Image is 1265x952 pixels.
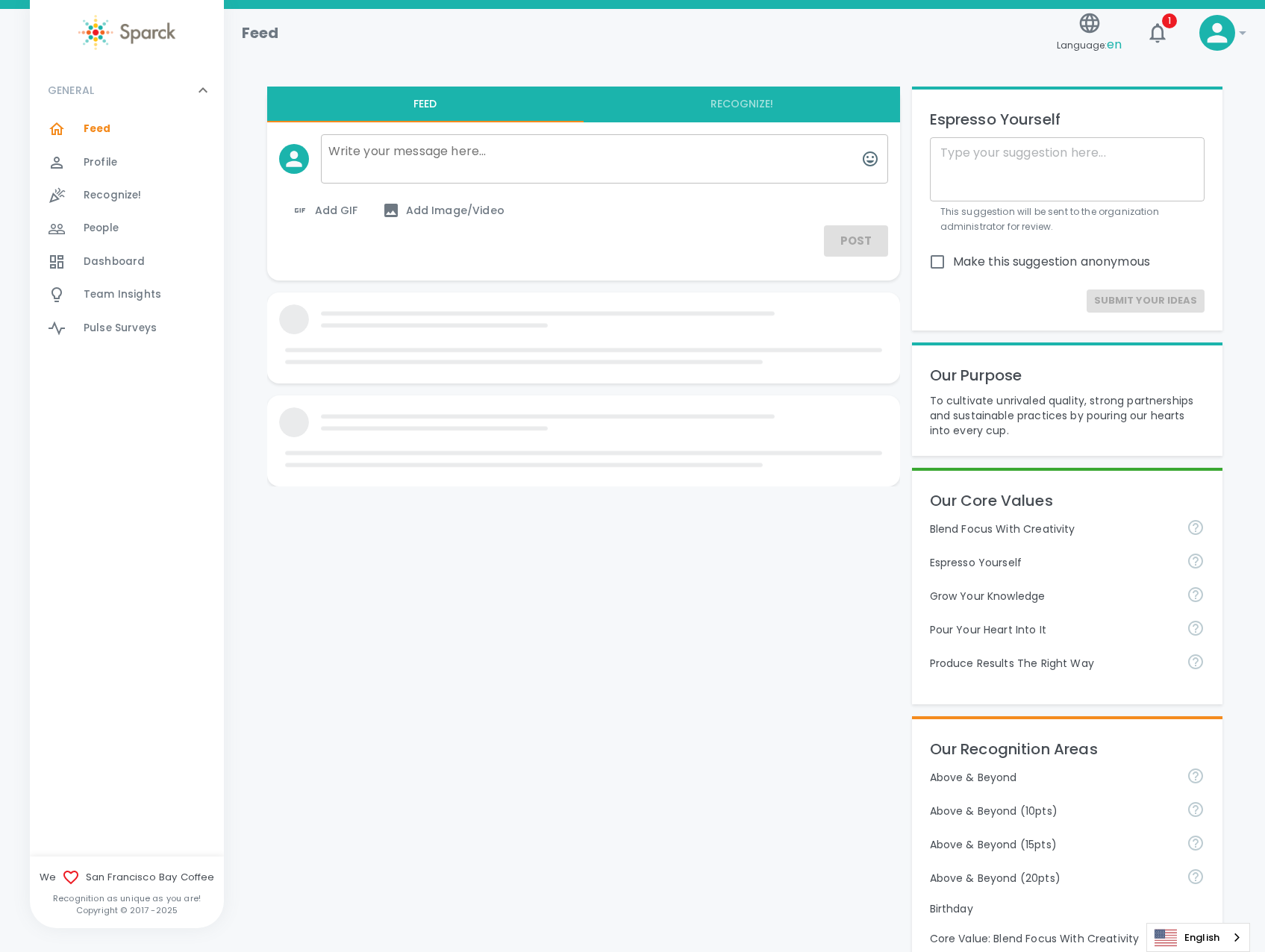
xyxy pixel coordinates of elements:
[48,83,94,98] p: GENERAL
[1147,924,1249,951] a: English
[1051,7,1128,60] button: Language:en
[930,871,1175,886] p: Above & Beyond (20pts)
[267,87,584,122] button: Feed
[30,179,224,212] a: Recognize!
[30,892,224,904] p: Recognition as unique as you are!
[30,113,224,351] div: GENERAL
[1187,619,1205,637] svg: Come to work to make a difference in your own way
[1140,15,1175,51] button: 1
[84,188,142,203] span: Recognize!
[84,287,161,302] span: Team Insights
[84,321,157,336] span: Pulse Surveys
[30,278,224,311] a: Team Insights
[84,122,111,137] span: Feed
[30,113,224,145] a: Feed
[1162,13,1177,28] span: 1
[930,656,1175,671] p: Produce Results The Right Way
[84,221,119,236] span: People
[930,363,1205,387] p: Our Purpose
[930,555,1175,570] p: Espresso Yourself
[1107,36,1122,53] span: en
[30,904,224,916] p: Copyright © 2017 - 2025
[382,201,505,219] span: Add Image/Video
[584,87,900,122] button: Recognize!
[1187,586,1205,604] svg: Follow your curiosity and learn together
[1187,552,1205,570] svg: Share your voice and your ideas
[242,21,279,45] h1: Feed
[930,622,1175,637] p: Pour Your Heart Into It
[940,204,1194,234] p: This suggestion will be sent to the organization administrator for review.
[1187,801,1205,818] svg: For going above and beyond!
[30,868,224,886] span: We San Francisco Bay Coffee
[930,901,1205,916] p: Birthday
[30,146,224,179] a: Profile
[1187,868,1205,886] svg: For going above and beyond!
[1187,834,1205,852] svg: For going above and beyond!
[930,804,1175,818] p: Above & Beyond (10pts)
[930,393,1205,438] p: To cultivate unrivaled quality, strong partnerships and sustainable practices by pouring our hear...
[1187,767,1205,785] svg: For going above and beyond!
[930,522,1175,536] p: Blend Focus With Creativity
[1146,923,1250,952] aside: Language selected: English
[84,254,145,269] span: Dashboard
[930,837,1175,852] p: Above & Beyond (15pts)
[291,201,358,219] span: Add GIF
[953,253,1151,271] span: Make this suggestion anonymous
[30,312,224,345] a: Pulse Surveys
[30,15,224,50] a: Sparck logo
[930,489,1205,513] p: Our Core Values
[1187,519,1205,536] svg: Achieve goals today and innovate for tomorrow
[930,589,1175,604] p: Grow Your Knowledge
[930,770,1175,785] p: Above & Beyond
[930,107,1205,131] p: Espresso Yourself
[30,245,224,278] a: Dashboard
[30,212,224,245] a: People
[1187,653,1205,671] svg: Find success working together and doing the right thing
[1057,35,1122,55] span: Language:
[30,68,224,113] div: GENERAL
[1146,923,1250,952] div: Language
[267,87,900,122] div: interaction tabs
[78,15,175,50] img: Sparck logo
[930,931,1175,946] p: Core Value: Blend Focus With Creativity
[84,155,117,170] span: Profile
[930,737,1205,761] p: Our Recognition Areas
